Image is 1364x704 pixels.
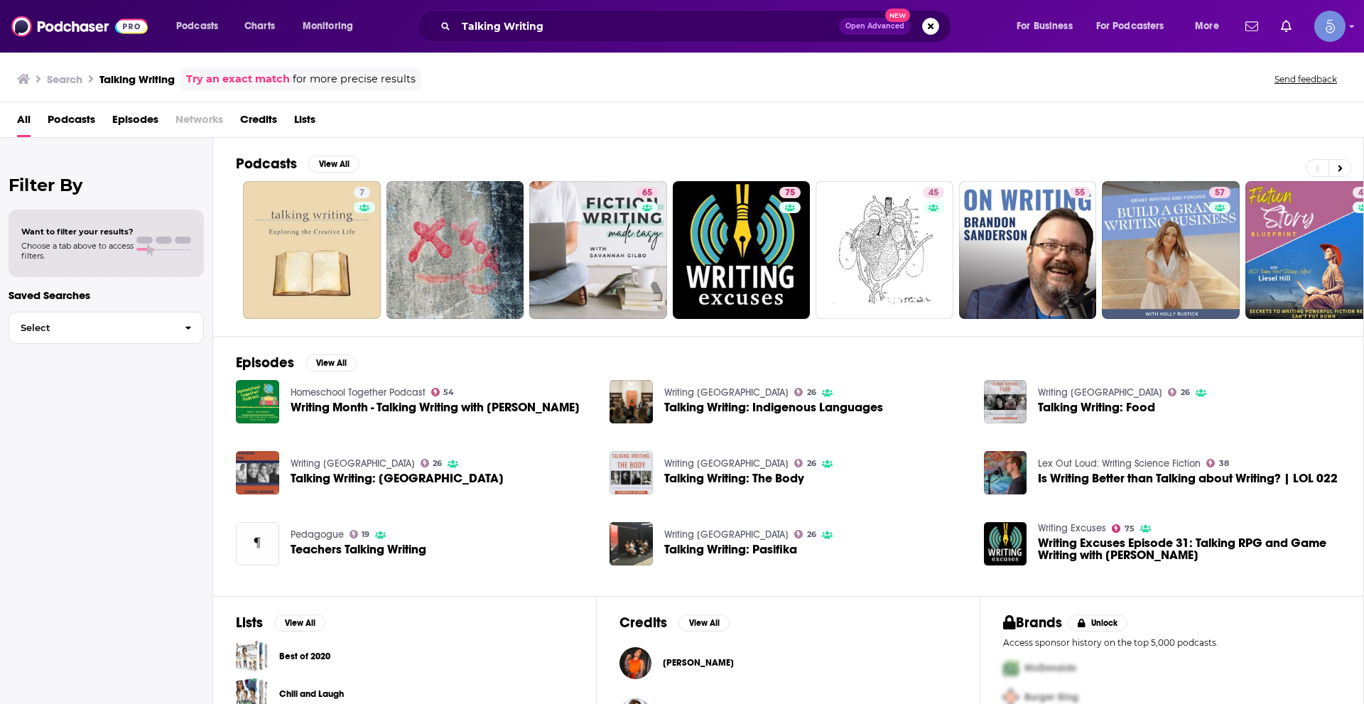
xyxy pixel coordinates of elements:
[1024,662,1076,674] span: McDonalds
[9,288,204,302] p: Saved Searches
[236,380,279,423] img: Writing Month - Talking Writing with Jeanne Faulconer
[9,323,173,332] span: Select
[1314,11,1346,42] img: User Profile
[984,522,1027,565] img: Writing Excuses Episode 31: Talking RPG and Game Writing with Steve Jackson
[619,647,651,679] img: Bridget Kelly
[291,401,580,413] a: Writing Month - Talking Writing with Jeanne Faulconer
[236,614,263,632] h2: Lists
[619,614,730,632] a: CreditsView All
[637,187,658,198] a: 65
[291,401,580,413] span: Writing Month - Talking Writing with [PERSON_NAME]
[279,649,330,664] a: Best of 2020
[1003,637,1341,648] p: Access sponsor history on the top 5,000 podcasts.
[362,531,369,538] span: 19
[291,529,344,541] a: Pedagogue
[236,155,359,173] a: PodcastsView All
[112,108,158,137] span: Episodes
[176,16,218,36] span: Podcasts
[678,614,730,632] button: View All
[17,108,31,137] span: All
[305,354,357,372] button: View All
[1195,16,1219,36] span: More
[664,543,797,556] a: Talking Writing: Pasifika
[236,640,268,672] a: Best of 2020
[303,16,353,36] span: Monitoring
[610,451,653,494] a: Talking Writing: The Body
[431,388,455,396] a: 54
[1038,472,1338,484] a: Is Writing Better than Talking about Writing? | LOL 022
[1069,187,1090,198] a: 55
[433,460,442,467] span: 26
[1038,401,1155,413] a: Talking Writing: Food
[1112,524,1135,533] a: 75
[1038,457,1201,470] a: Lex Out Loud: Writing Science Fiction
[11,13,148,40] img: Podchaser - Follow, Share and Rate Podcasts
[47,72,82,86] h3: Search
[1125,526,1135,532] span: 75
[1003,614,1062,632] h2: Brands
[1038,537,1341,561] a: Writing Excuses Episode 31: Talking RPG and Game Writing with Steve Jackson
[1314,11,1346,42] span: Logged in as Spiral5-G1
[293,71,416,87] span: for more precise results
[610,522,653,565] img: Talking Writing: Pasifika
[664,386,789,399] a: Writing NSW
[9,175,204,195] h2: Filter By
[279,686,344,702] a: Chill and Laugh
[243,181,381,319] a: 7
[1038,386,1162,399] a: Writing NSW
[48,108,95,137] a: Podcasts
[99,72,175,86] h3: Talking Writing
[293,15,372,38] button: open menu
[619,640,957,686] button: Bridget KellyBridget Kelly
[291,543,426,556] a: Teachers Talking Writing
[664,457,789,470] a: Writing NSW
[663,657,734,668] span: [PERSON_NAME]
[984,380,1027,423] a: Talking Writing: Food
[291,386,426,399] a: Homeschool Together Podcast
[1038,537,1341,561] span: Writing Excuses Episode 31: Talking RPG and Game Writing with [PERSON_NAME]
[1181,389,1190,396] span: 26
[794,530,816,538] a: 26
[236,522,279,565] img: Teachers Talking Writing
[1007,15,1090,38] button: open menu
[1024,691,1078,703] span: Burger King
[664,472,804,484] a: Talking Writing: The Body
[1102,181,1240,319] a: 57
[959,181,1097,319] a: 55
[456,15,839,38] input: Search podcasts, credits, & more...
[1206,459,1229,467] a: 38
[359,186,364,200] span: 7
[529,181,667,319] a: 65
[610,380,653,423] a: Talking Writing: Indigenous Languages
[1219,460,1229,467] span: 38
[984,451,1027,494] a: Is Writing Better than Talking about Writing? | LOL 022
[1087,15,1185,38] button: open menu
[619,614,667,632] h2: Credits
[443,389,454,396] span: 54
[794,388,816,396] a: 26
[664,529,789,541] a: Writing NSW
[997,654,1024,683] img: First Pro Logo
[236,155,297,173] h2: Podcasts
[240,108,277,137] span: Credits
[291,472,504,484] a: Talking Writing: Africa
[923,187,944,198] a: 45
[354,187,370,198] a: 7
[642,186,652,200] span: 65
[845,23,904,30] span: Open Advanced
[664,401,883,413] a: Talking Writing: Indigenous Languages
[175,108,223,137] span: Networks
[186,71,290,87] a: Try an exact match
[1270,73,1341,85] button: Send feedback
